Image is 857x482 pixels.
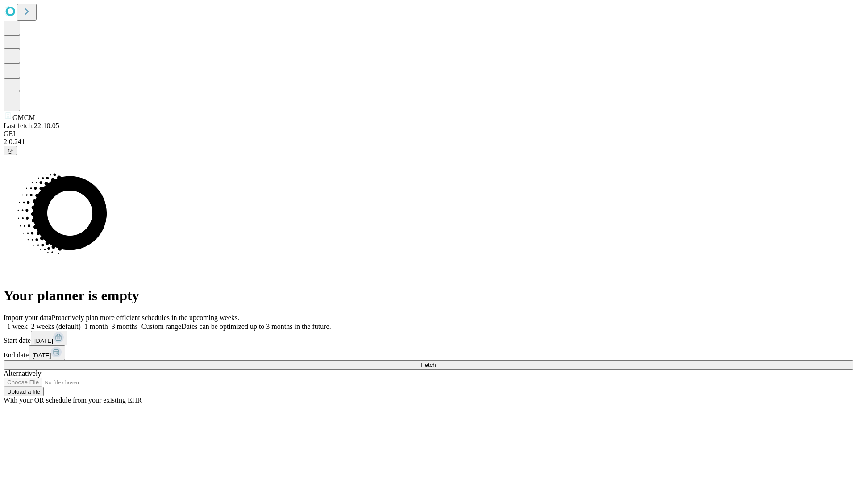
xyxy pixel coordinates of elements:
[112,323,138,330] span: 3 months
[4,314,52,321] span: Import your data
[31,323,81,330] span: 2 weeks (default)
[181,323,331,330] span: Dates can be optimized up to 3 months in the future.
[4,138,853,146] div: 2.0.241
[32,352,51,359] span: [DATE]
[4,387,44,396] button: Upload a file
[4,146,17,155] button: @
[4,360,853,370] button: Fetch
[7,147,13,154] span: @
[4,345,853,360] div: End date
[84,323,108,330] span: 1 month
[4,287,853,304] h1: Your planner is empty
[4,331,853,345] div: Start date
[29,345,65,360] button: [DATE]
[12,114,35,121] span: GMCM
[4,370,41,377] span: Alternatively
[7,323,28,330] span: 1 week
[31,331,67,345] button: [DATE]
[4,396,142,404] span: With your OR schedule from your existing EHR
[4,122,59,129] span: Last fetch: 22:10:05
[52,314,239,321] span: Proactively plan more efficient schedules in the upcoming weeks.
[34,337,53,344] span: [DATE]
[141,323,181,330] span: Custom range
[421,361,436,368] span: Fetch
[4,130,853,138] div: GEI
